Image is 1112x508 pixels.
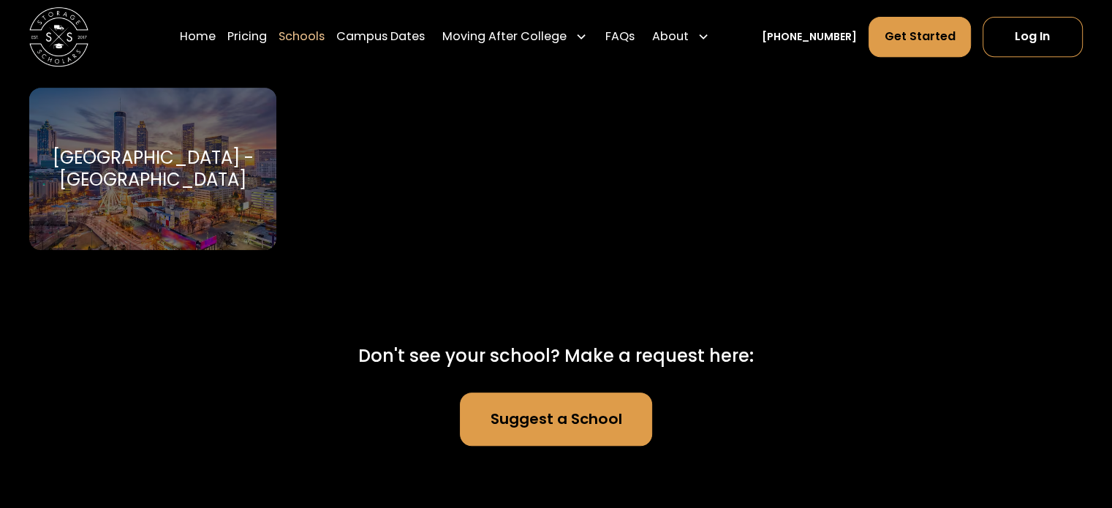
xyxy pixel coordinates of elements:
[605,16,634,57] a: FAQs
[29,88,276,250] a: Go to selected school
[652,28,689,45] div: About
[983,17,1083,56] a: Log In
[279,16,325,57] a: Schools
[442,28,567,45] div: Moving After College
[47,147,258,191] div: [GEOGRAPHIC_DATA] - [GEOGRAPHIC_DATA]
[869,17,970,56] a: Get Started
[436,16,593,57] div: Moving After College
[358,343,754,369] div: Don't see your school? Make a request here:
[180,16,216,57] a: Home
[336,16,425,57] a: Campus Dates
[29,7,88,67] img: Storage Scholars main logo
[646,16,715,57] div: About
[29,7,88,67] a: home
[227,16,267,57] a: Pricing
[762,29,857,45] a: [PHONE_NUMBER]
[460,393,652,445] a: Suggest a School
